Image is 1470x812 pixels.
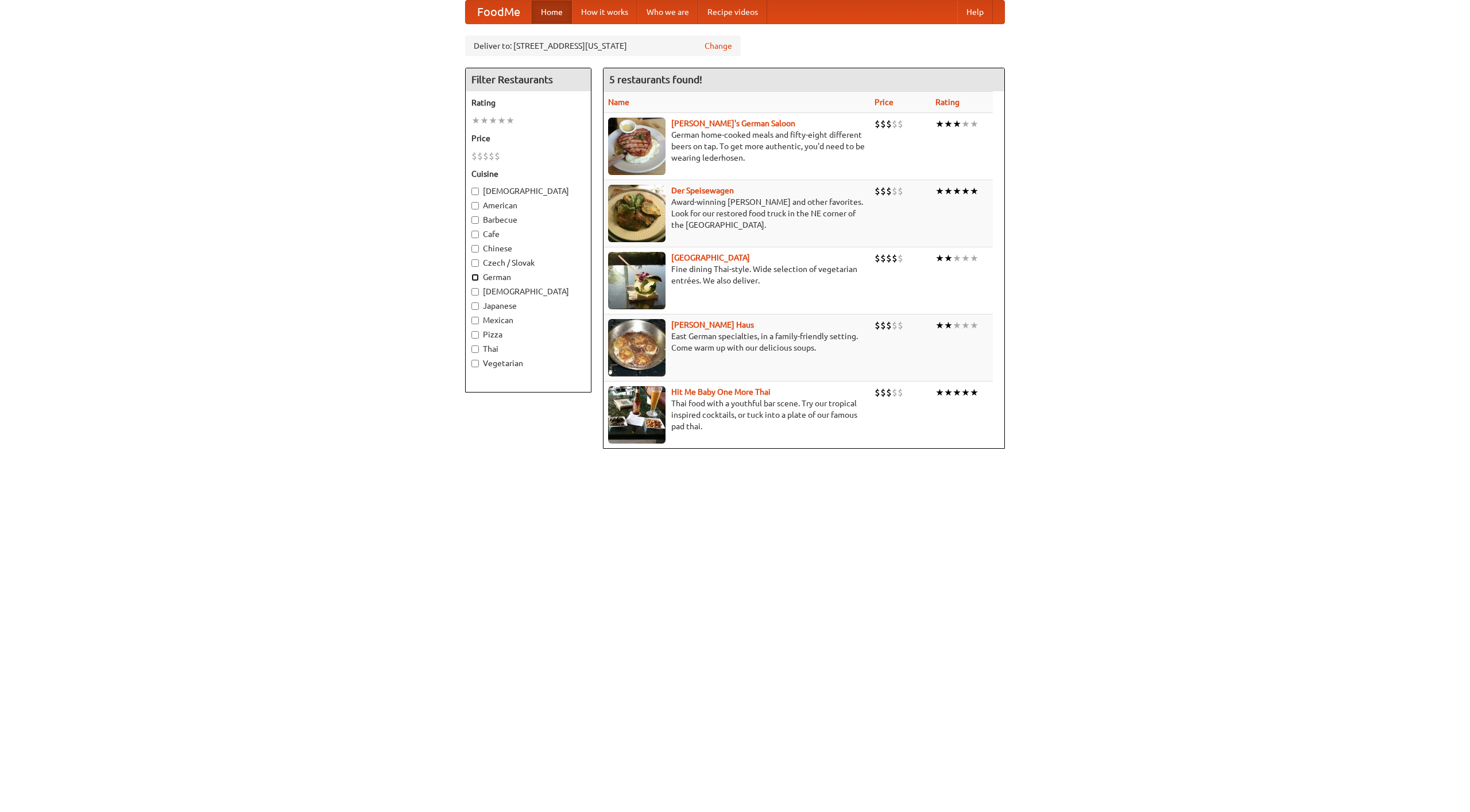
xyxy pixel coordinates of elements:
label: Japanese [471,300,585,312]
li: $ [898,118,903,130]
a: Hit Me Baby One More Thai [671,387,771,397]
h4: Filter Restaurants [466,68,591,91]
input: Vegetarian [471,360,479,367]
li: ★ [935,118,944,130]
li: $ [880,185,886,197]
li: ★ [489,114,497,127]
li: ★ [944,118,953,130]
li: ★ [970,319,978,332]
li: $ [880,386,886,399]
li: ★ [961,386,970,399]
li: $ [892,386,898,399]
label: Pizza [471,329,585,340]
li: $ [892,319,898,332]
li: ★ [970,185,978,197]
img: kohlhaus.jpg [608,319,666,376]
p: Fine dining Thai-style. Wide selection of vegetarian entrées. We also deliver. [608,263,865,286]
li: $ [875,319,880,332]
li: $ [892,252,898,265]
a: FoodMe [466,1,532,24]
a: [GEOGRAPHIC_DATA] [671,253,750,262]
label: Barbecue [471,214,585,226]
p: German home-cooked meals and fifty-eight different beers on tap. To get more authentic, you'd nee... [608,129,865,164]
a: How it works [572,1,637,24]
li: ★ [935,252,944,265]
li: $ [886,252,892,265]
li: ★ [961,185,970,197]
li: $ [886,185,892,197]
li: $ [886,118,892,130]
li: ★ [480,114,489,127]
p: Award-winning [PERSON_NAME] and other favorites. Look for our restored food truck in the NE corne... [608,196,865,231]
input: Chinese [471,245,479,252]
img: speisewagen.jpg [608,185,666,242]
label: [DEMOGRAPHIC_DATA] [471,286,585,297]
li: $ [483,150,489,162]
li: $ [875,386,880,399]
label: American [471,200,585,211]
p: Thai food with a youthful bar scene. Try our tropical inspired cocktails, or tuck into a plate of... [608,398,865,432]
label: Cafe [471,228,585,240]
label: Czech / Slovak [471,257,585,269]
input: Pizza [471,331,479,339]
a: [PERSON_NAME] Haus [671,320,754,329]
h5: Cuisine [471,168,585,180]
li: $ [898,319,903,332]
p: East German specialties, in a family-friendly setting. Come warm up with our delicious soups. [608,331,865,353]
li: $ [489,150,494,162]
li: ★ [961,319,970,332]
li: $ [880,118,886,130]
a: Name [608,98,629,107]
img: babythai.jpg [608,386,666,444]
li: ★ [944,252,953,265]
h5: Price [471,133,585,144]
li: ★ [961,118,970,130]
input: German [471,274,479,281]
a: Price [875,98,893,107]
li: ★ [497,114,506,127]
li: $ [880,252,886,265]
li: $ [898,185,903,197]
input: [DEMOGRAPHIC_DATA] [471,288,479,296]
input: Czech / Slovak [471,259,479,267]
li: $ [892,118,898,130]
label: Vegetarian [471,358,585,369]
li: ★ [953,185,961,197]
li: ★ [944,386,953,399]
li: $ [875,252,880,265]
li: $ [898,386,903,399]
img: esthers.jpg [608,118,666,175]
a: Help [957,1,993,24]
a: Change [705,40,732,52]
li: $ [886,386,892,399]
li: ★ [506,114,514,127]
input: Cafe [471,231,479,238]
a: [PERSON_NAME]'s German Saloon [671,119,795,128]
label: Chinese [471,243,585,254]
ng-pluralize: 5 restaurants found! [609,74,702,85]
li: ★ [953,118,961,130]
li: $ [471,150,477,162]
li: $ [880,319,886,332]
input: Japanese [471,302,479,310]
input: Mexican [471,317,479,324]
li: ★ [944,319,953,332]
a: Who we are [637,1,698,24]
li: ★ [935,319,944,332]
li: $ [477,150,483,162]
a: Recipe videos [698,1,767,24]
li: ★ [953,386,961,399]
li: $ [886,319,892,332]
input: Thai [471,345,479,353]
li: ★ [953,319,961,332]
li: $ [875,118,880,130]
a: Der Speisewagen [671,186,734,195]
li: $ [898,252,903,265]
li: ★ [961,252,970,265]
input: [DEMOGRAPHIC_DATA] [471,188,479,195]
